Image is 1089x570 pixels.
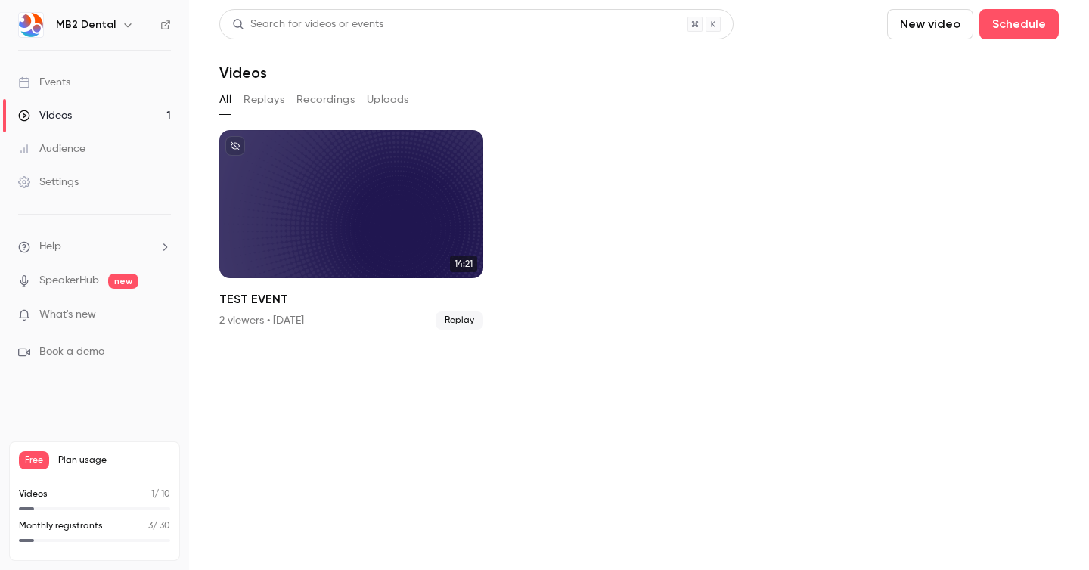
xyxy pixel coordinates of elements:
a: SpeakerHub [39,273,99,289]
span: 3 [148,522,153,531]
section: Videos [219,9,1059,561]
ul: Videos [219,130,1059,330]
div: Search for videos or events [232,17,383,33]
div: Settings [18,175,79,190]
p: Monthly registrants [19,519,103,533]
span: Plan usage [58,454,170,466]
button: Replays [244,88,284,112]
div: Audience [18,141,85,156]
span: new [108,274,138,289]
h6: MB2 Dental [56,17,116,33]
div: Videos [18,108,72,123]
button: New video [887,9,973,39]
span: What's new [39,307,96,323]
li: TEST EVENT [219,130,483,330]
span: 1 [151,490,154,499]
button: Recordings [296,88,355,112]
button: All [219,88,231,112]
p: / 30 [148,519,170,533]
h2: TEST EVENT [219,290,483,308]
div: 2 viewers • [DATE] [219,313,304,328]
button: Uploads [367,88,409,112]
span: Free [19,451,49,469]
span: Book a demo [39,344,104,360]
span: 14:21 [450,256,477,272]
button: unpublished [225,136,245,156]
span: Help [39,239,61,255]
p: Videos [19,488,48,501]
span: Replay [436,311,483,330]
li: help-dropdown-opener [18,239,171,255]
a: 14:21TEST EVENT2 viewers • [DATE]Replay [219,130,483,330]
h1: Videos [219,64,267,82]
p: / 10 [151,488,170,501]
button: Schedule [979,9,1059,39]
div: Events [18,75,70,90]
img: MB2 Dental [19,13,43,37]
